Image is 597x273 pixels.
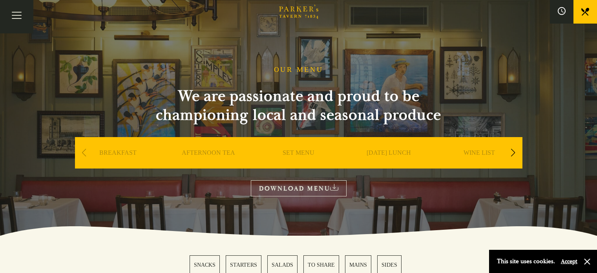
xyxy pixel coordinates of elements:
[464,149,495,180] a: WINE LIST
[165,137,252,192] div: 2 / 9
[508,144,518,161] div: Next slide
[436,137,522,192] div: 5 / 9
[99,149,137,180] a: BREAKFAST
[497,256,555,267] p: This site uses cookies.
[346,137,432,192] div: 4 / 9
[256,137,342,192] div: 3 / 9
[561,258,577,265] button: Accept
[142,87,456,125] h2: We are passionate and proud to be championing local and seasonal produce
[367,149,411,180] a: [DATE] LUNCH
[75,137,161,192] div: 1 / 9
[79,144,89,161] div: Previous slide
[583,258,591,266] button: Close and accept
[251,180,347,196] a: DOWNLOAD MENU
[283,149,314,180] a: SET MENU
[274,66,323,74] h1: OUR MENU
[182,149,235,180] a: AFTERNOON TEA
